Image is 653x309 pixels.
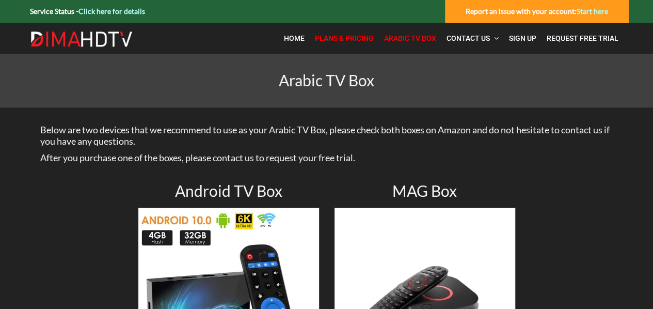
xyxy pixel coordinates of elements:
span: After you purchase one of the boxes, please contact us to request your free trial. [40,152,355,163]
a: Arabic TV Box [379,28,441,49]
span: Android TV Box [175,181,282,200]
a: Sign Up [504,28,541,49]
a: Home [279,28,310,49]
span: Contact Us [447,34,490,42]
span: Arabic TV Box [279,71,374,89]
a: Click here for details [78,7,145,16]
span: MAG Box [392,181,457,200]
span: Home [284,34,305,42]
span: Request Free Trial [547,34,618,42]
a: Start here [577,7,608,16]
img: Dima HDTV [30,31,133,48]
span: Sign Up [509,34,536,42]
a: Plans & Pricing [310,28,379,49]
strong: Service Status - [30,7,145,16]
span: Arabic TV Box [384,34,436,42]
span: Plans & Pricing [315,34,374,42]
a: Contact Us [441,28,504,49]
strong: Report an issue with your account: [466,7,608,16]
a: Request Free Trial [541,28,624,49]
span: Below are two devices that we recommend to use as your Arabic TV Box, please check both boxes on ... [40,124,610,147]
